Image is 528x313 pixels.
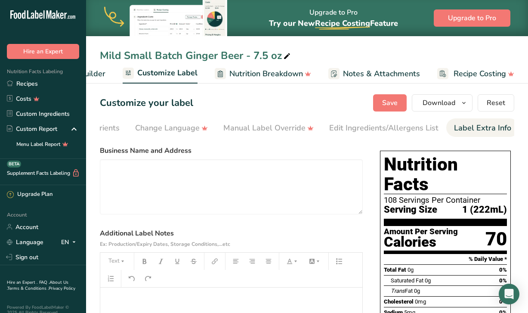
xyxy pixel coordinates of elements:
[384,155,507,194] h1: Nutrition Facts
[434,9,510,27] button: Upgrade to Pro
[7,161,21,167] div: BETA
[223,122,314,134] div: Manual Label Override
[49,285,75,291] a: Privacy Policy
[135,122,208,134] div: Change Language
[448,13,496,23] span: Upgrade to Pro
[61,237,79,247] div: EN
[414,288,420,294] span: 0g
[123,63,198,84] a: Customize Label
[478,94,514,112] button: Reset
[382,98,398,108] span: Save
[373,94,407,112] button: Save
[384,254,507,264] section: % Daily Value *
[269,0,398,36] div: Upgrade to Pro
[485,228,507,251] div: 70
[391,288,405,294] i: Trans
[7,285,49,291] a: Terms & Conditions .
[384,267,406,273] span: Total Fat
[384,298,414,305] span: Cholesterol
[329,122,438,134] div: Edit Ingredients/Allergens List
[7,124,57,133] div: Custom Report
[100,146,363,156] label: Business Name and Address
[104,254,130,268] button: Text
[269,18,398,28] span: Try our New Feature
[384,228,458,236] div: Amount Per Serving
[454,68,506,80] span: Recipe Costing
[39,279,49,285] a: FAQ .
[7,44,79,59] button: Hire an Expert
[7,235,43,250] a: Language
[100,48,292,63] div: Mild Small Batch Ginger Beer - 7.5 oz
[487,98,505,108] span: Reset
[229,68,303,80] span: Nutrition Breakdown
[391,277,423,284] span: Saturated Fat
[412,94,472,112] button: Download
[425,277,431,284] span: 0g
[384,205,437,215] span: Serving Size
[423,98,455,108] span: Download
[315,18,370,28] span: Recipe Costing
[137,67,198,79] span: Customize Label
[100,96,193,110] h1: Customize your label
[7,279,37,285] a: Hire an Expert .
[499,277,507,284] span: 0%
[384,196,507,205] div: 108 Servings Per Container
[408,267,414,273] span: 0g
[499,284,519,304] div: Open Intercom Messenger
[499,267,507,273] span: 0%
[215,64,311,84] a: Nutrition Breakdown
[384,236,458,248] div: Calories
[328,64,420,84] a: Notes & Attachments
[343,68,420,80] span: Notes & Attachments
[100,241,230,248] span: Ex: Production/Expiry Dates, Storage Conditions,...etc
[7,190,52,199] div: Upgrade Plan
[415,298,426,305] span: 0mg
[437,64,514,84] a: Recipe Costing
[100,228,363,249] label: Additional Label Notes
[7,279,68,291] a: About Us .
[391,288,413,294] span: Fat
[462,205,507,215] span: 1 (222mL)
[454,122,511,134] div: Label Extra Info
